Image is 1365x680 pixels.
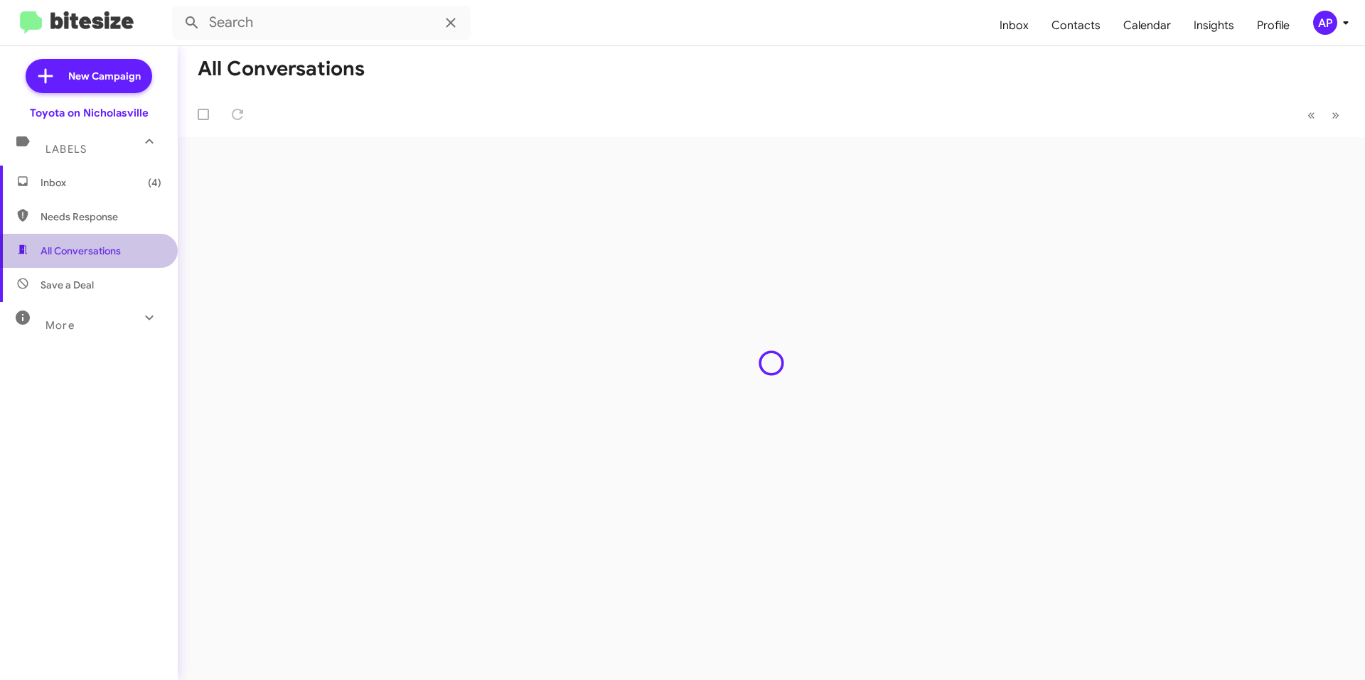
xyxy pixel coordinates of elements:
a: New Campaign [26,59,152,93]
span: More [45,319,75,332]
div: Toyota on Nicholasville [30,106,149,120]
a: Inbox [988,5,1040,46]
span: « [1307,106,1315,124]
button: Previous [1299,100,1324,129]
span: New Campaign [68,69,141,83]
button: AP [1301,11,1349,35]
span: Labels [45,143,87,156]
span: » [1332,106,1339,124]
input: Search [172,6,471,40]
span: (4) [148,176,161,190]
a: Contacts [1040,5,1112,46]
button: Next [1323,100,1348,129]
span: Needs Response [41,210,161,224]
span: Inbox [41,176,161,190]
div: AP [1313,11,1337,35]
a: Profile [1246,5,1301,46]
nav: Page navigation example [1300,100,1348,129]
h1: All Conversations [198,58,365,80]
span: All Conversations [41,244,121,258]
a: Insights [1182,5,1246,46]
span: Save a Deal [41,278,94,292]
a: Calendar [1112,5,1182,46]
